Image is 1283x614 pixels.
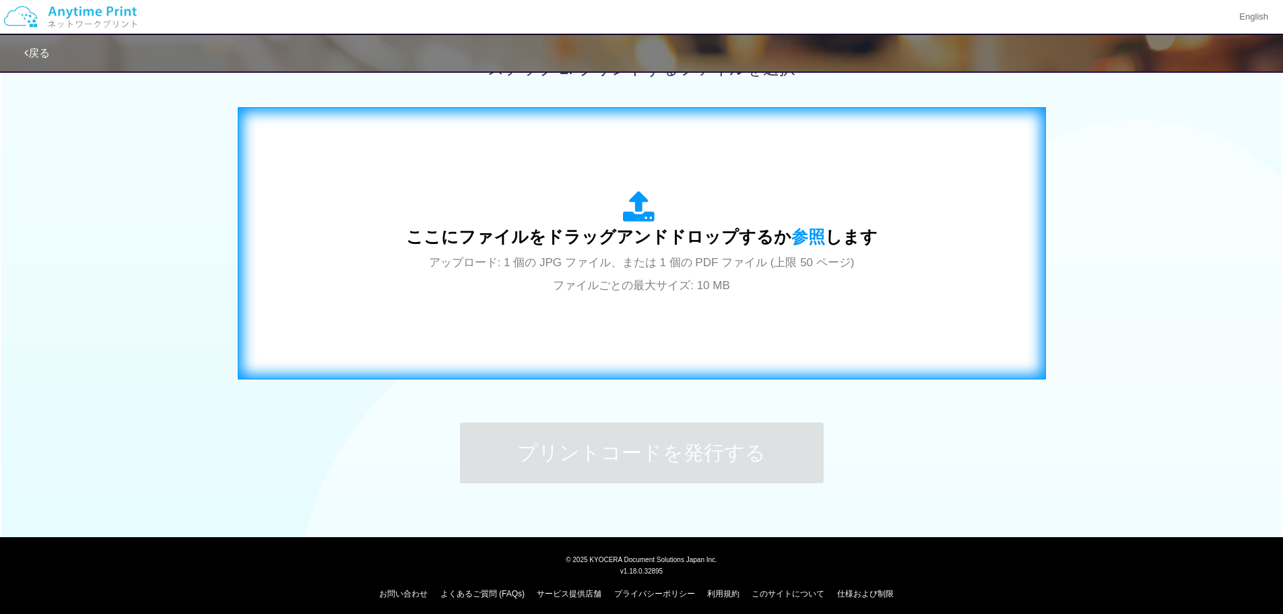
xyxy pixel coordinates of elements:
a: 戻る [24,47,50,59]
a: サービス提供店舗 [537,589,601,598]
span: ここにファイルをドラッグアンドドロップするか します [406,227,878,246]
button: プリントコードを発行する [460,423,824,483]
a: よくあるご質問 (FAQs) [440,589,525,598]
span: ステップ 2: プリントするファイルを選択 [488,59,795,78]
a: このサイトについて [752,589,824,598]
a: お問い合わせ [379,589,428,598]
span: 参照 [791,227,825,246]
span: アップロード: 1 個の JPG ファイル、または 1 個の PDF ファイル (上限 50 ページ) ファイルごとの最大サイズ: 10 MB [429,256,855,292]
span: v1.18.0.32895 [620,567,663,575]
a: 仕様および制限 [837,589,894,598]
a: 利用規約 [707,589,739,598]
a: プライバシーポリシー [614,589,695,598]
span: © 2025 KYOCERA Document Solutions Japan Inc. [566,555,717,563]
